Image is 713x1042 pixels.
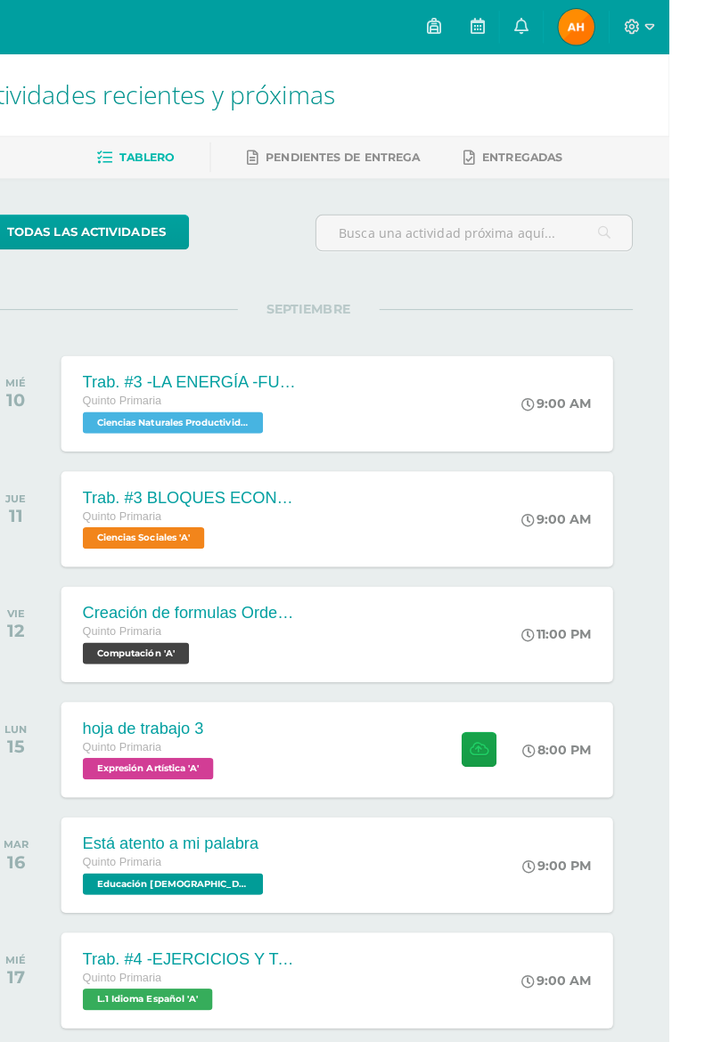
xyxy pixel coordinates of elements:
[296,142,467,170] a: Pendientes de entrega
[567,391,636,407] div: 9:00 AM
[58,955,78,976] div: 17
[134,521,254,542] span: Ciencias Sociales 'A'
[568,733,636,749] div: 8:00 PM
[567,961,636,977] div: 9:00 AM
[134,711,267,729] div: hoja de trabajo 3
[134,390,212,403] span: Quinto Primaria
[148,142,224,170] a: Tablero
[21,77,383,110] span: Actividades recientes y próximas
[58,385,78,406] div: 10
[134,597,348,615] div: Creación de formulas Orden jerárquico
[58,372,78,385] div: MIÉ
[134,407,312,428] span: Ciencias Naturales Productividad y Desarrollo 'A'
[58,499,78,520] div: 11
[58,486,78,499] div: JUE
[134,939,348,957] div: Trab. #4 -EJERCICIOS Y TAREAS
[134,960,212,973] span: Quinto Primaria
[58,942,78,955] div: MIÉ
[567,619,636,635] div: 11:00 PM
[568,847,636,863] div: 9:00 PM
[134,846,212,859] span: Quinto Primaria
[57,727,79,748] div: 15
[134,863,312,884] span: Educación Cristiana 'A'
[134,369,348,387] div: Trab. #3 -LA ENERGÍA -FUENTES DE ENERGÍA
[603,9,639,45] img: 1851f540c58e46631b6c6479075e484c.png
[170,149,224,162] span: Tablero
[57,714,79,727] div: LUN
[134,749,263,770] span: Expresión Artística 'A'
[134,504,212,517] span: Quinto Primaria
[529,149,608,162] span: Entregadas
[567,505,636,521] div: 9:00 AM
[55,841,80,862] div: 16
[134,483,348,501] div: Trab. #3 BLOQUES ECONÓMICOS
[134,635,239,656] span: Computación 'A'
[134,825,316,843] div: Está atento a mi palabra
[134,732,212,745] span: Quinto Primaria
[36,212,239,247] a: todas las Actividades
[287,297,427,313] span: SEPTIEMBRE
[510,142,608,170] a: Entregadas
[134,618,212,631] span: Quinto Primaria
[55,828,80,841] div: MAR
[365,213,676,248] input: Busca una actividad próxima aquí...
[59,600,77,613] div: VIE
[59,613,77,634] div: 12
[315,149,467,162] span: Pendientes de entrega
[134,977,262,998] span: L.1 Idioma Español 'A'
